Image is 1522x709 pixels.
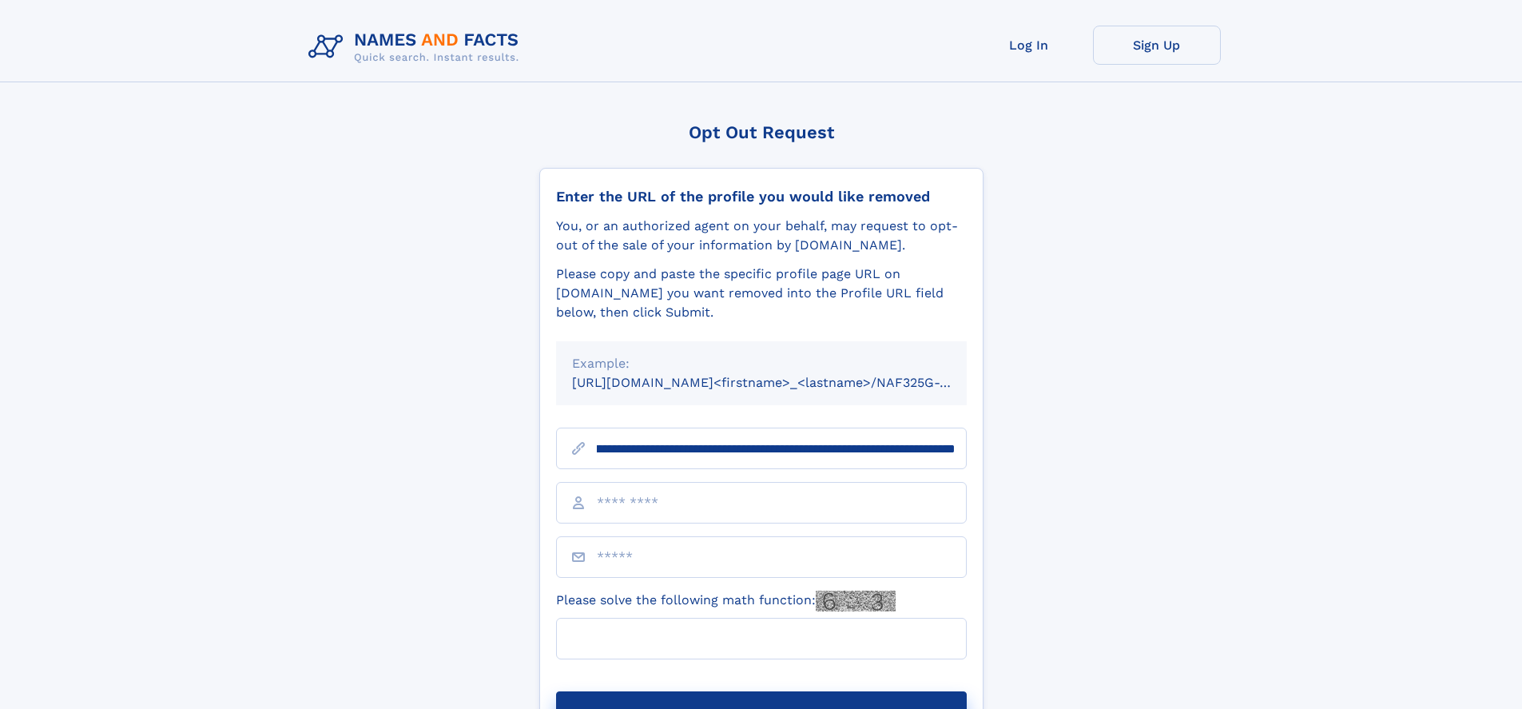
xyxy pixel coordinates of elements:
[572,375,997,390] small: [URL][DOMAIN_NAME]<firstname>_<lastname>/NAF325G-xxxxxxxx
[539,122,984,142] div: Opt Out Request
[556,591,896,611] label: Please solve the following math function:
[302,26,532,69] img: Logo Names and Facts
[556,217,967,255] div: You, or an authorized agent on your behalf, may request to opt-out of the sale of your informatio...
[556,265,967,322] div: Please copy and paste the specific profile page URL on [DOMAIN_NAME] you want removed into the Pr...
[965,26,1093,65] a: Log In
[572,354,951,373] div: Example:
[556,188,967,205] div: Enter the URL of the profile you would like removed
[1093,26,1221,65] a: Sign Up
